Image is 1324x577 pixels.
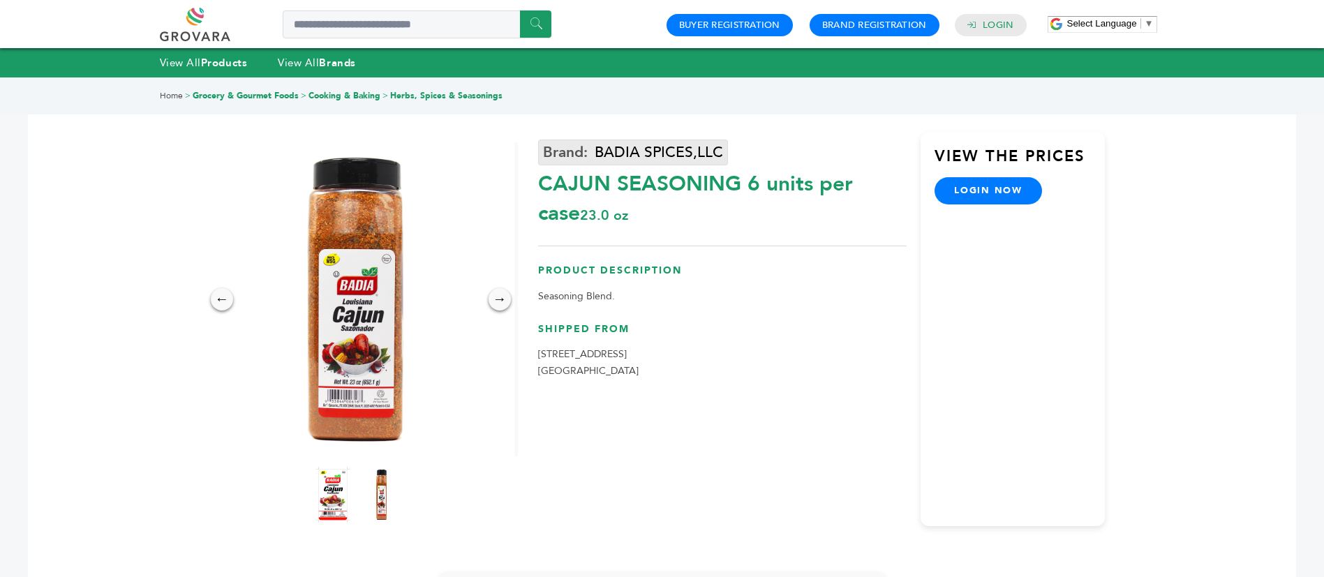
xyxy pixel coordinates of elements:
[364,467,399,523] img: CAJUN SEASONING 6 units per case 23.0 oz
[283,10,551,38] input: Search a product or brand...
[278,56,356,70] a: View AllBrands
[319,56,355,70] strong: Brands
[308,90,380,101] a: Cooking & Baking
[382,90,388,101] span: >
[580,206,628,225] span: 23.0 oz
[201,56,247,70] strong: Products
[160,90,183,101] a: Home
[538,163,907,228] div: CAJUN SEASONING 6 units per case
[1067,18,1154,29] a: Select Language​
[301,90,306,101] span: >
[211,288,233,310] div: ←
[538,346,907,380] p: [STREET_ADDRESS] [GEOGRAPHIC_DATA]
[160,56,248,70] a: View AllProducts
[538,140,728,165] a: BADIA SPICES,LLC
[822,19,927,31] a: Brand Registration
[538,264,907,288] h3: Product Description
[935,146,1105,178] h3: View the Prices
[1140,18,1141,29] span: ​
[935,177,1042,204] a: login now
[679,19,780,31] a: Buyer Registration
[538,322,907,347] h3: Shipped From
[200,142,514,456] img: CAJUN SEASONING 6 units per case 23.0 oz
[1145,18,1154,29] span: ▼
[390,90,503,101] a: Herbs, Spices & Seasonings
[315,467,350,523] img: CAJUN SEASONING 6 units per case 23.0 oz Product Label
[185,90,191,101] span: >
[489,288,511,310] div: →
[983,19,1013,31] a: Login
[538,288,907,305] p: Seasoning Blend.
[1067,18,1137,29] span: Select Language
[193,90,299,101] a: Grocery & Gourmet Foods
